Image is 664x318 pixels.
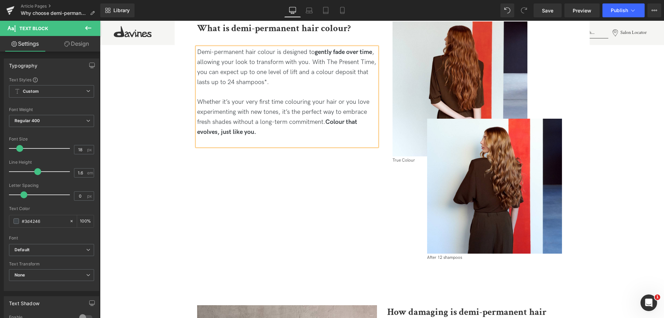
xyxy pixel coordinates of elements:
[655,294,660,300] span: 1
[301,3,317,17] a: Laptop
[87,147,93,152] span: px
[564,3,600,17] a: Preview
[22,217,66,225] input: Color
[97,98,257,115] strong: Colour that evolves, just like you.
[113,7,130,13] span: Library
[602,3,645,17] button: Publish
[327,234,462,240] div: After 12 shampoos
[284,3,301,17] a: Desktop
[87,171,93,175] span: em
[21,10,87,16] span: Why choose demi-permanent hair colour for your next look
[15,272,25,278] b: None
[9,59,37,69] div: Typography
[611,8,628,13] span: Publish
[52,36,102,52] a: Design
[287,285,446,311] b: How damaging is demi-permanent hair colour?
[9,236,94,240] div: Font
[327,98,462,233] img: The Present Time True Color
[640,294,657,311] iframe: Intercom live chat
[21,3,100,9] a: Article Pages
[9,206,94,211] div: Text Color
[573,7,591,14] span: Preview
[9,297,39,306] div: Text Shadow
[542,7,553,14] span: Save
[215,28,272,35] strong: gently fade over time
[97,78,269,105] span: Whether it’s your very first time colouring your hair or you love experimenting with new tones, i...
[23,89,39,94] b: Custom
[334,3,351,17] a: Mobile
[97,28,276,65] span: Demi-permanent hair colour is designed to , allowing your look to transform with you. With The Pr...
[500,3,514,17] button: Undo
[9,137,94,142] div: Font Size
[9,262,94,266] div: Text Transform
[9,160,94,165] div: Line Height
[77,215,94,227] div: %
[9,107,94,112] div: Font Weight
[9,77,94,82] div: Text Styles
[15,247,29,253] i: Default
[15,118,40,123] b: Regular 400
[317,3,334,17] a: Tablet
[293,1,427,136] img: The Present Time True Color
[100,3,135,17] a: New Library
[517,3,531,17] button: Redo
[87,194,93,198] span: px
[9,183,94,188] div: Letter Spacing
[19,26,48,31] span: Text Block
[647,3,661,17] button: More
[97,1,251,13] b: What is demi-permanent hair colour?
